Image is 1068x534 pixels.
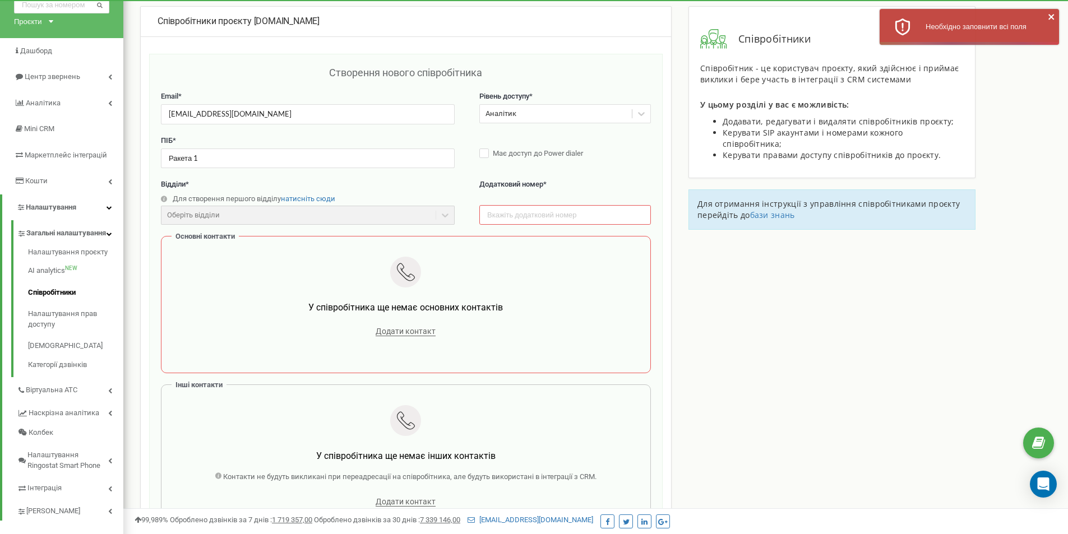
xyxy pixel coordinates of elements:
[25,72,80,81] span: Центр звернень
[272,516,312,524] u: 1 719 357,00
[25,151,107,159] span: Маркетплейс інтеграцій
[29,428,53,438] span: Колбек
[17,498,123,521] a: [PERSON_NAME]
[479,92,529,100] span: Рівень доступу
[376,327,436,336] span: Додати контакт
[468,516,593,524] a: [EMAIL_ADDRESS][DOMAIN_NAME]
[697,198,960,220] span: Для отримання інструкції з управління співробітниками проєкту перейдіть до
[479,205,651,225] input: Вкажіть додатковий номер
[420,516,460,524] u: 7 339 146,00
[2,194,123,221] a: Налаштування
[135,516,168,524] span: 99,989%
[314,516,460,524] span: Оброблено дзвінків за 30 днів :
[727,32,811,47] span: Співробітники
[161,104,455,124] input: Введіть Email
[27,450,108,471] span: Налаштування Ringostat Smart Phone
[173,194,281,203] span: Для створення першого відділу
[27,483,62,494] span: Інтеграція
[161,148,455,168] input: Введіть ПІБ
[161,180,186,188] span: Відділи
[28,357,123,370] a: Категорії дзвінків
[17,220,123,243] a: Загальні налаштування
[26,506,80,517] span: [PERSON_NAME]
[25,177,48,185] span: Кошти
[479,180,543,188] span: Додатковий номер
[28,282,123,304] a: Співробітники
[158,15,654,28] div: [DOMAIN_NAME]
[158,16,252,26] span: Співробітники проєкту
[1030,471,1057,498] div: Open Intercom Messenger
[17,400,123,423] a: Наскрізна аналітика
[926,22,1027,31] span: Необхідно заповнити всі поля
[175,232,235,240] span: Основні контакти
[281,194,335,203] a: натисніть сюди
[14,16,42,27] div: Проєкти
[17,377,123,400] a: Віртуальна АТС
[170,516,312,524] span: Оброблено дзвінків за 7 днів :
[26,385,77,396] span: Віртуальна АТС
[486,109,516,119] div: Аналітик
[700,63,959,85] span: Співробітник - це користувач проєкту, який здійснює і приймає виклики і бере участь в інтеграції ...
[26,203,76,211] span: Налаштування
[26,99,61,107] span: Аналiтика
[26,228,106,239] span: Загальні налаштування
[17,442,123,475] a: Налаштування Ringostat Smart Phone
[329,67,482,78] span: Створення нового співробітника
[29,408,99,419] span: Наскрізна аналітика
[24,124,54,133] span: Mini CRM
[723,127,903,149] span: Керувати SIP акаунтами і номерами кожного співробітника;
[28,247,123,261] a: Налаштування проєкту
[175,380,223,389] span: Інші контакти
[28,260,123,282] a: AI analyticsNEW
[750,210,795,220] a: бази знань
[493,149,583,157] span: Має доступ до Power dialer
[1048,12,1056,25] button: close
[28,303,123,335] a: Налаштування прав доступу
[223,472,597,481] span: Контакти не будуть викликані при переадресації на співробітника, але будуть використані в інтегра...
[316,451,496,461] span: У співробітника ще немає інших контактів
[17,475,123,498] a: Інтеграція
[700,99,849,110] span: У цьому розділі у вас є можливість:
[161,92,178,100] span: Email
[308,302,503,313] span: У співробітника ще немає основних контактів
[376,497,436,507] span: Додати контакт
[20,47,52,55] span: Дашборд
[723,116,954,127] span: Додавати, редагувати і видаляти співробітників проєкту;
[17,423,123,443] a: Колбек
[161,136,173,145] span: ПІБ
[723,150,941,160] span: Керувати правами доступу співробітників до проєкту.
[28,335,123,357] a: [DEMOGRAPHIC_DATA]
